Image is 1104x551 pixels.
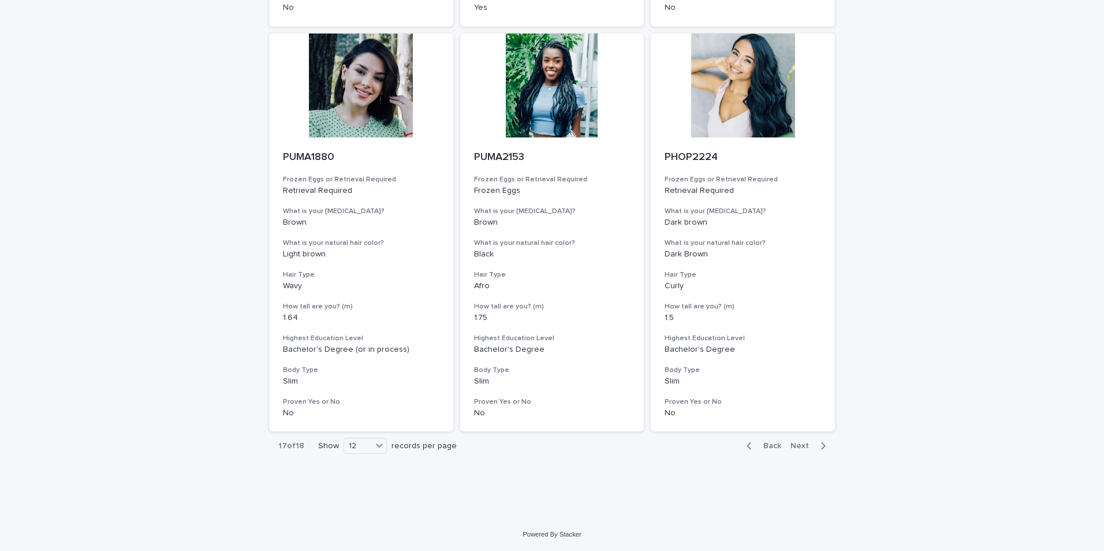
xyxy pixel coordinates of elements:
[474,207,631,216] h3: What is your [MEDICAL_DATA]?
[318,441,339,451] p: Show
[665,175,821,184] h3: Frozen Eggs or Retrieval Required
[283,218,439,228] p: Brown
[283,397,439,407] h3: Proven Yes or No
[665,377,821,386] p: Slim
[665,207,821,216] h3: What is your [MEDICAL_DATA]?
[665,302,821,311] h3: How tall are you? (m)
[283,313,439,323] p: 1.64
[665,151,821,164] p: PHOP2224
[474,270,631,280] h3: Hair Type
[665,250,821,259] p: Dark Brown
[474,377,631,386] p: Slim
[665,313,821,323] p: 1.5
[474,175,631,184] h3: Frozen Eggs or Retrieval Required
[283,281,439,291] p: Wavy
[474,345,631,355] p: Bachelor's Degree
[283,250,439,259] p: Light brown
[665,3,821,13] p: No
[474,313,631,323] p: 1.75
[283,366,439,375] h3: Body Type
[460,33,644,432] a: PUMA2153Frozen Eggs or Retrieval RequiredFrozen EggsWhat is your [MEDICAL_DATA]?BrownWhat is your...
[665,366,821,375] h3: Body Type
[269,432,314,460] p: 17 of 18
[283,239,439,248] h3: What is your natural hair color?
[283,3,439,13] p: No
[283,207,439,216] h3: What is your [MEDICAL_DATA]?
[474,218,631,228] p: Brown
[474,186,631,196] p: Frozen Eggs
[269,33,453,432] a: PUMA1880Frozen Eggs or Retrieval RequiredRetrieval RequiredWhat is your [MEDICAL_DATA]?BrownWhat ...
[283,377,439,386] p: Slim
[283,302,439,311] h3: How tall are you? (m)
[283,186,439,196] p: Retrieval Required
[283,175,439,184] h3: Frozen Eggs or Retrieval Required
[790,442,816,450] span: Next
[665,334,821,343] h3: Highest Education Level
[474,151,631,164] p: PUMA2153
[474,334,631,343] h3: Highest Education Level
[665,218,821,228] p: Dark brown
[474,3,631,13] p: Yes
[283,345,439,355] p: Bachelor's Degree (or in process)
[474,239,631,248] h3: What is your natural hair color?
[474,250,631,259] p: Black
[737,441,786,451] button: Back
[665,397,821,407] h3: Proven Yes or No
[523,531,581,538] a: Powered By Stacker
[474,366,631,375] h3: Body Type
[474,281,631,291] p: Afro
[283,151,439,164] p: PUMA1880
[665,270,821,280] h3: Hair Type
[474,302,631,311] h3: How tall are you? (m)
[474,397,631,407] h3: Proven Yes or No
[283,334,439,343] h3: Highest Education Level
[665,408,821,418] p: No
[391,441,457,451] p: records per page
[665,239,821,248] h3: What is your natural hair color?
[665,281,821,291] p: Curly
[786,441,835,451] button: Next
[474,408,631,418] p: No
[283,270,439,280] h3: Hair Type
[756,442,781,450] span: Back
[651,33,835,432] a: PHOP2224Frozen Eggs or Retrieval RequiredRetrieval RequiredWhat is your [MEDICAL_DATA]?Dark brown...
[283,408,439,418] p: No
[665,345,821,355] p: Bachelor's Degree
[344,440,372,452] div: 12
[665,186,821,196] p: Retrieval Required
